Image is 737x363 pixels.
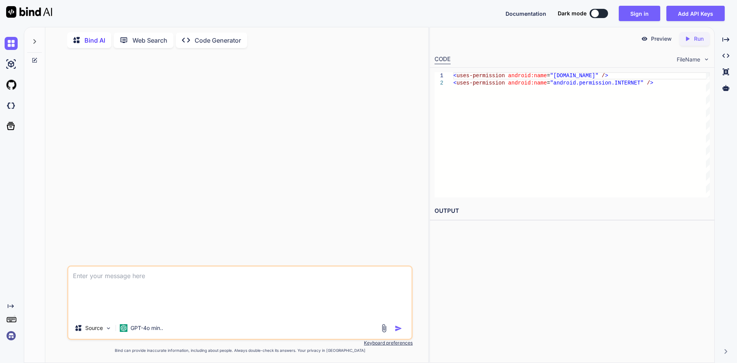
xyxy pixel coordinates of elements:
[195,36,241,45] p: Code Generator
[453,80,456,86] span: <
[5,37,18,50] img: chat
[430,202,714,220] h2: OUTPUT
[5,99,18,112] img: darkCloudIdeIcon
[435,72,443,80] div: 1
[435,55,451,64] div: CODE
[105,325,112,332] img: Pick Models
[84,36,105,45] p: Bind AI
[619,6,660,21] button: Sign in
[508,73,547,79] span: android:name
[380,324,388,333] img: attachment
[601,73,605,79] span: /
[550,80,644,86] span: "android.permission.INTERNET"
[67,340,413,346] p: Keyboard preferences
[68,267,411,317] textarea: • Add inventory section in menu option with navigation service. • Integrate update item API. • Im...
[67,348,413,353] p: Bind can provide inaccurate information, including about people. Always double-check its answers....
[5,329,18,342] img: signin
[85,324,103,332] p: Source
[703,56,710,63] img: chevron down
[547,73,550,79] span: =
[506,10,546,18] button: Documentation
[694,35,704,43] p: Run
[605,73,608,79] span: >
[456,80,505,86] span: uses-permission
[550,73,598,79] span: "[DOMAIN_NAME]"
[677,56,700,63] span: FileName
[558,10,587,17] span: Dark mode
[650,80,653,86] span: >
[506,10,546,17] span: Documentation
[5,78,18,91] img: githubLight
[6,6,52,18] img: Bind AI
[508,80,547,86] span: android:name
[120,324,127,332] img: GPT-4o mini
[651,35,672,43] p: Preview
[453,73,456,79] span: <
[132,36,167,45] p: Web Search
[5,58,18,71] img: ai-studio
[641,35,648,42] img: preview
[435,80,443,87] div: 2
[131,324,163,332] p: GPT-4o min..
[456,73,505,79] span: uses-permission
[647,80,650,86] span: /
[666,6,725,21] button: Add API Keys
[395,325,402,332] img: icon
[547,80,550,86] span: =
